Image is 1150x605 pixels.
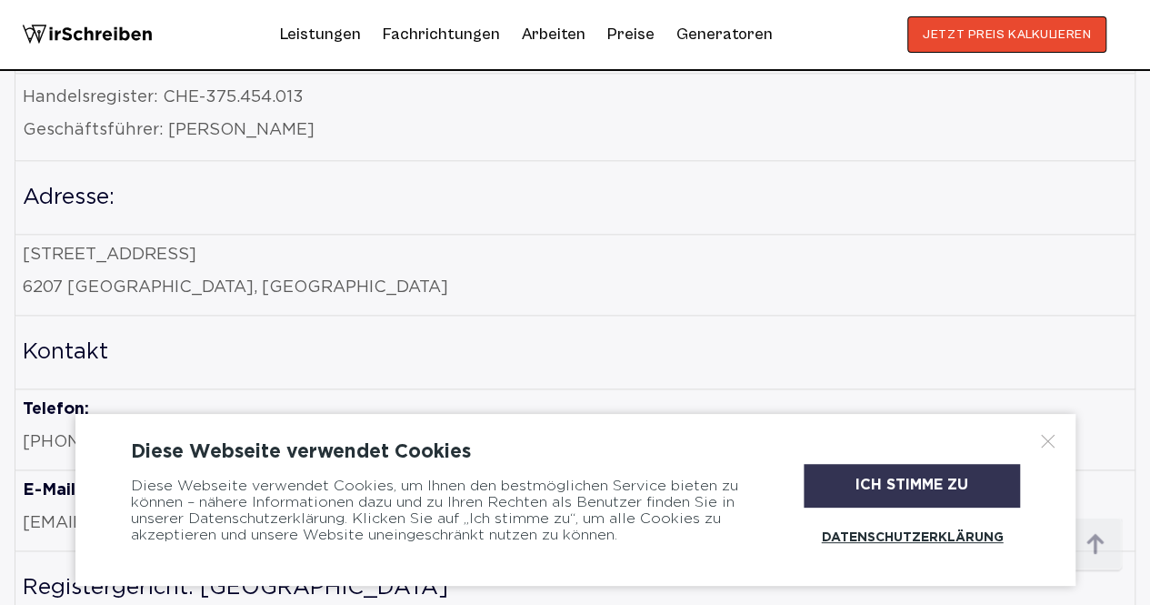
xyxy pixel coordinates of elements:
[383,20,500,49] a: Fachrichtungen
[23,577,1127,599] h2: Registergericht: [GEOGRAPHIC_DATA]
[804,517,1020,559] a: Datenschutzerklärung
[131,441,1020,463] div: Diese Webseite verwendet Cookies
[23,85,1127,111] p: Handelsregister: CHE-375.454.013
[23,510,1127,537] p: [EMAIL_ADDRESS][DOMAIN_NAME]
[131,464,758,559] div: Diese Webseite verwendet Cookies, um Ihnen den bestmöglichen Service bieten zu können – nähere In...
[23,275,1127,301] p: 6207 [GEOGRAPHIC_DATA], [GEOGRAPHIC_DATA]
[23,483,80,498] strong: E-Mail:
[607,25,655,44] a: Preise
[522,20,585,49] a: Arbeiten
[23,242,1127,268] p: [STREET_ADDRESS]
[23,402,89,417] strong: Telefon:
[23,187,1127,208] h2: Adresse:
[22,16,153,53] img: logo wirschreiben
[804,464,1020,508] div: Ich stimme zu
[280,20,361,49] a: Leistungen
[1068,518,1123,572] img: button top
[907,16,1106,53] button: JETZT PREIS KALKULIEREN
[23,429,1127,456] p: [PHONE_NUMBER] / [PHONE_NUMBER] (nur DE)
[23,117,1127,144] p: Geschäftsführer: [PERSON_NAME]
[676,20,773,49] a: Generatoren
[23,341,1127,363] h2: Kontakt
